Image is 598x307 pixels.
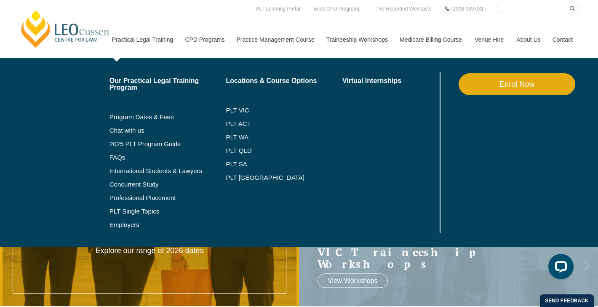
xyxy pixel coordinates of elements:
a: Book CPD Programs [311,4,362,13]
span: 1300 039 031 [453,6,483,12]
a: View Workshops [318,274,388,288]
a: About Us [510,21,546,58]
p: Explore our range of 2026 dates [90,246,209,256]
a: Professional Placement [109,195,226,201]
a: Chat with us [109,127,226,134]
a: PLT Single Topics [109,208,226,215]
a: PLT VIC [226,107,342,114]
a: Program Dates & Fees [109,114,226,120]
a: Concurrent Study [109,181,226,188]
a: Contact [546,21,579,58]
a: 1300 039 031 [451,4,486,13]
a: FAQs [109,154,226,161]
a: Traineeship Workshops [320,21,393,58]
a: PLT ACT [226,120,342,127]
a: Locations & Course Options [226,77,342,84]
a: PLT [GEOGRAPHIC_DATA] [226,174,342,181]
a: 2025 PLT Program Guide [109,141,205,147]
a: Practical Legal Training [106,21,179,58]
a: PLT WA [226,134,321,141]
a: Medicare Billing Course [393,21,468,58]
a: Virtual Internships [342,77,438,84]
a: PLT Learning Portal [254,4,302,13]
a: International Students & Lawyers [109,168,226,174]
a: PLT QLD [226,147,342,154]
a: Pre-Recorded Webcasts [374,4,434,13]
a: PLT SA [226,161,342,168]
a: Enrol Now [459,73,575,95]
a: Practice Management Course [230,21,320,58]
a: Venue Hire [468,21,510,58]
a: Our Practical Legal Training Program [109,77,226,91]
iframe: LiveChat chat widget [542,251,577,286]
a: Employers [109,222,226,228]
a: CPD Programs [179,21,230,58]
a: [PERSON_NAME] Centre for Law [19,9,112,49]
a: VIC Traineeship Workshops [318,246,563,270]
